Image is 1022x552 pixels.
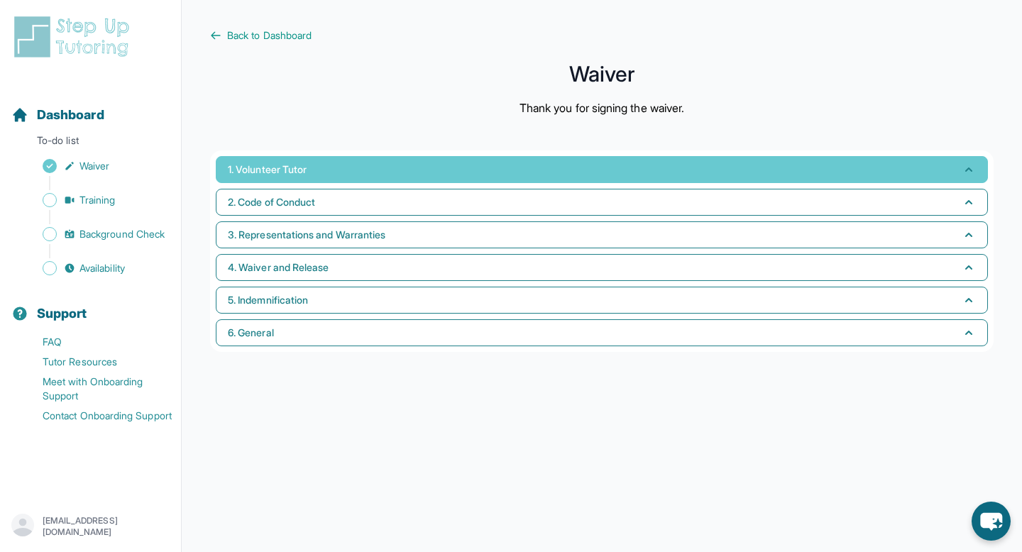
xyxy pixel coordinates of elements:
[216,189,988,216] button: 2. Code of Conduct
[11,14,138,60] img: logo
[37,304,87,324] span: Support
[43,515,170,538] p: [EMAIL_ADDRESS][DOMAIN_NAME]
[6,281,175,329] button: Support
[228,228,385,242] span: 3. Representations and Warranties
[210,28,994,43] a: Back to Dashboard
[228,326,274,340] span: 6. General
[228,162,307,177] span: 1. Volunteer Tutor
[11,514,170,539] button: [EMAIL_ADDRESS][DOMAIN_NAME]
[216,287,988,314] button: 5. Indemnification
[227,28,312,43] span: Back to Dashboard
[228,195,315,209] span: 2. Code of Conduct
[11,190,181,210] a: Training
[11,105,104,125] a: Dashboard
[216,254,988,281] button: 4. Waiver and Release
[228,293,308,307] span: 5. Indemnification
[11,224,181,244] a: Background Check
[79,261,125,275] span: Availability
[228,260,329,275] span: 4. Waiver and Release
[79,227,165,241] span: Background Check
[520,99,684,116] p: Thank you for signing the waiver.
[216,221,988,248] button: 3. Representations and Warranties
[210,65,994,82] h1: Waiver
[79,193,116,207] span: Training
[37,105,104,125] span: Dashboard
[216,156,988,183] button: 1. Volunteer Tutor
[79,159,109,173] span: Waiver
[6,133,175,153] p: To-do list
[216,319,988,346] button: 6. General
[11,258,181,278] a: Availability
[11,406,181,426] a: Contact Onboarding Support
[11,372,181,406] a: Meet with Onboarding Support
[11,332,181,352] a: FAQ
[11,352,181,372] a: Tutor Resources
[972,502,1011,541] button: chat-button
[11,156,181,176] a: Waiver
[6,82,175,131] button: Dashboard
